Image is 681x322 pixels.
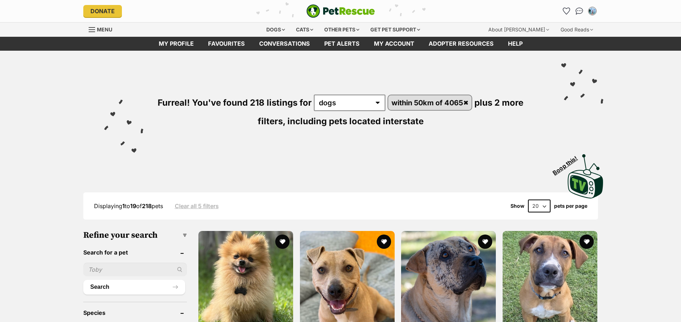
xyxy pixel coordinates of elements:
input: Toby [83,263,187,276]
label: pets per page [554,203,587,209]
div: Get pet support [365,22,425,37]
div: About [PERSON_NAME] [483,22,554,37]
button: Search [83,280,185,294]
ul: Account quick links [561,5,598,17]
a: Adopter resources [421,37,501,51]
button: favourite [275,235,290,249]
div: Cats [291,22,318,37]
span: Show [510,203,524,209]
span: Boop this! [551,150,584,176]
a: PetRescue [306,4,375,18]
a: Clear all 5 filters [175,203,219,209]
span: including pets located interstate [287,116,424,126]
img: Johanna Benson profile pic [589,7,596,15]
span: Menu [97,26,112,32]
img: chat-41dd97257d64d25036548639549fe6c8038ab92f7586957e7f3b1b290dea8141.svg [576,7,583,15]
button: favourite [579,235,594,249]
button: favourite [376,235,391,249]
a: Favourites [201,37,252,51]
strong: 19 [130,202,136,210]
a: within 50km of 4065 [388,95,472,110]
a: Conversations [574,5,585,17]
strong: 218 [142,202,152,210]
a: conversations [252,37,317,51]
a: My profile [152,37,201,51]
img: logo-e224e6f780fb5917bec1dbf3a21bbac754714ae5b6737aabdf751b685950b380.svg [306,4,375,18]
button: favourite [478,235,492,249]
a: Menu [89,22,117,35]
div: Other pets [319,22,364,37]
span: plus 2 more filters, [258,97,524,126]
strong: 1 [122,202,125,210]
span: Displaying to of pets [94,202,163,210]
a: My account [367,37,421,51]
header: Search for a pet [83,249,187,256]
a: Help [501,37,530,51]
button: My account [587,5,598,17]
span: Furreal! You've found 218 listings for [158,97,312,108]
a: Pet alerts [317,37,367,51]
div: Good Reads [556,22,598,37]
img: PetRescue TV logo [568,154,603,198]
div: Dogs [261,22,290,37]
header: Species [83,310,187,316]
h3: Refine your search [83,230,187,240]
a: Boop this! [568,148,603,200]
a: Donate [83,5,122,17]
a: Favourites [561,5,572,17]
